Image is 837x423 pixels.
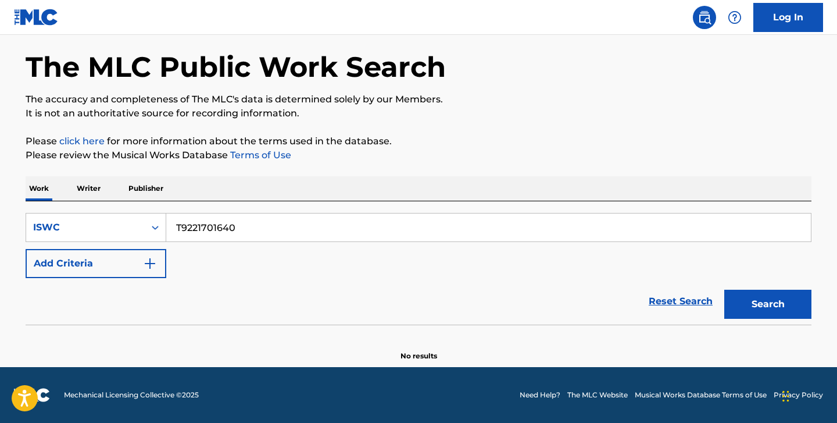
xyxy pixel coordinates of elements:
[26,106,811,120] p: It is not an authoritative source for recording information.
[26,176,52,201] p: Work
[228,150,291,161] a: Terms of Use
[567,390,628,400] a: The MLC Website
[697,10,711,24] img: search
[33,221,138,234] div: ISWC
[14,388,50,402] img: logo
[643,289,718,314] a: Reset Search
[143,257,157,271] img: 9d2ae6d4665cec9f34b9.svg
[753,3,823,32] a: Log In
[64,390,199,400] span: Mechanical Licensing Collective © 2025
[26,249,166,278] button: Add Criteria
[14,9,59,26] img: MLC Logo
[400,337,437,361] p: No results
[26,49,446,84] h1: The MLC Public Work Search
[635,390,767,400] a: Musical Works Database Terms of Use
[125,176,167,201] p: Publisher
[59,136,105,147] a: click here
[724,290,811,319] button: Search
[782,379,789,414] div: Drag
[693,6,716,29] a: Public Search
[779,367,837,423] iframe: Chat Widget
[26,93,811,106] p: The accuracy and completeness of The MLC's data is determined solely by our Members.
[73,176,104,201] p: Writer
[723,6,746,29] div: Help
[26,148,811,162] p: Please review the Musical Works Database
[520,390,560,400] a: Need Help?
[26,134,811,148] p: Please for more information about the terms used in the database.
[26,213,811,325] form: Search Form
[728,10,742,24] img: help
[774,390,823,400] a: Privacy Policy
